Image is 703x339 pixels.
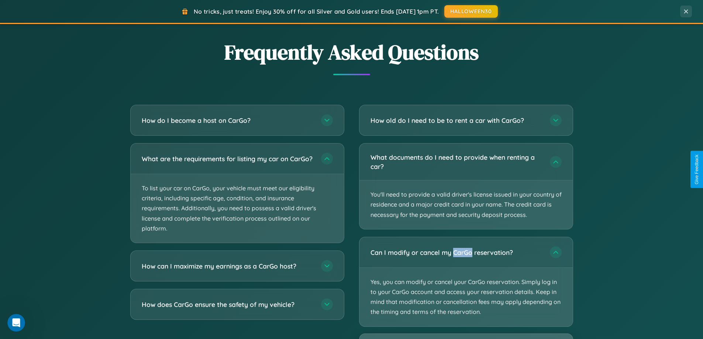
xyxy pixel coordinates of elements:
button: HALLOWEEN30 [444,5,498,18]
p: You'll need to provide a valid driver's license issued in your country of residence and a major c... [359,180,573,229]
h3: How old do I need to be to rent a car with CarGo? [371,116,542,125]
h3: How do I become a host on CarGo? [142,116,314,125]
iframe: Intercom live chat [7,314,25,332]
h3: What documents do I need to provide when renting a car? [371,153,542,171]
p: Yes, you can modify or cancel your CarGo reservation. Simply log in to your CarGo account and acc... [359,268,573,326]
h2: Frequently Asked Questions [130,38,573,66]
h3: What are the requirements for listing my car on CarGo? [142,154,314,163]
h3: How does CarGo ensure the safety of my vehicle? [142,300,314,309]
h3: Can I modify or cancel my CarGo reservation? [371,248,542,257]
h3: How can I maximize my earnings as a CarGo host? [142,262,314,271]
span: No tricks, just treats! Enjoy 30% off for all Silver and Gold users! Ends [DATE] 1pm PT. [194,8,439,15]
div: Give Feedback [694,155,699,184]
p: To list your car on CarGo, your vehicle must meet our eligibility criteria, including specific ag... [131,174,344,243]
